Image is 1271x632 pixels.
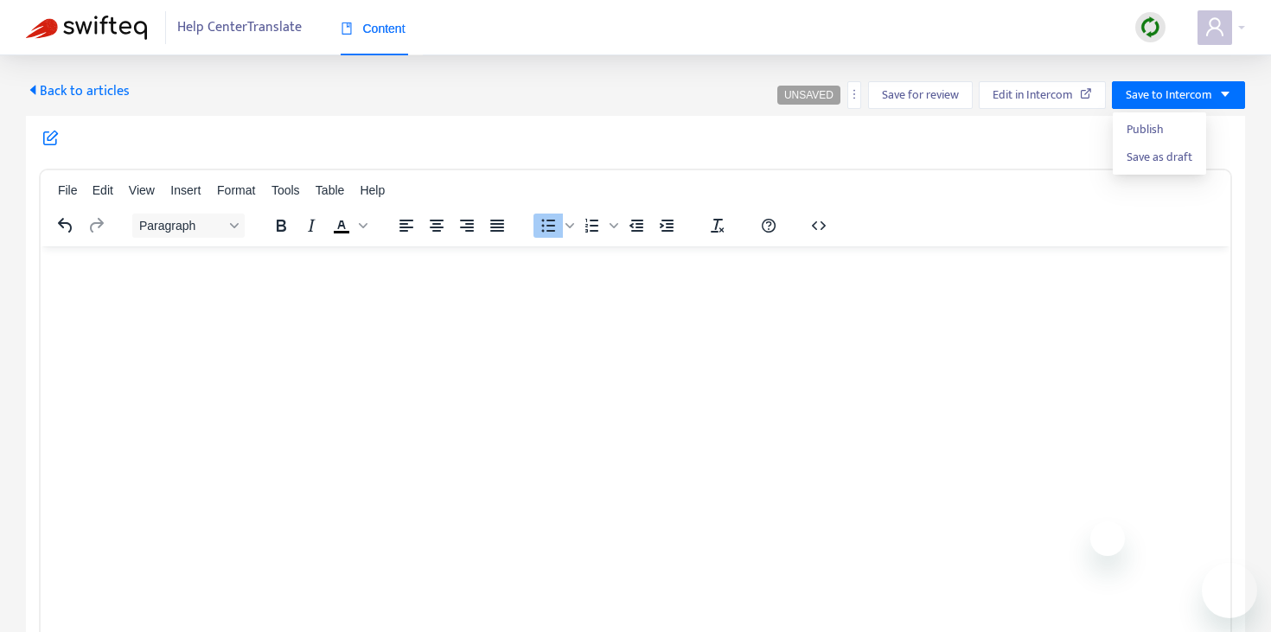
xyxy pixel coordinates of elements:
[422,214,451,238] button: Align center
[1112,81,1245,109] button: Save to Intercomcaret-down
[58,183,78,197] span: File
[327,214,370,238] div: Text color Black
[652,214,681,238] button: Increase indent
[703,214,732,238] button: Clear formatting
[266,214,296,238] button: Bold
[297,214,326,238] button: Italic
[129,183,155,197] span: View
[177,11,302,44] span: Help Center Translate
[1140,16,1161,38] img: sync.dc5367851b00ba804db3.png
[139,219,224,233] span: Paragraph
[51,214,80,238] button: Undo
[360,183,385,197] span: Help
[993,86,1073,105] span: Edit in Intercom
[217,183,255,197] span: Format
[132,214,245,238] button: Block Paragraph
[882,86,959,105] span: Save for review
[868,81,973,109] button: Save for review
[848,88,860,100] span: more
[170,183,201,197] span: Insert
[341,22,353,35] span: book
[452,214,482,238] button: Align right
[316,183,344,197] span: Table
[979,81,1106,109] button: Edit in Intercom
[26,16,147,40] img: Swifteq
[1204,16,1225,37] span: user
[533,214,577,238] div: Bullet list
[1219,88,1231,100] span: caret-down
[622,214,651,238] button: Decrease indent
[93,183,113,197] span: Edit
[1126,86,1212,105] span: Save to Intercom
[341,22,406,35] span: Content
[482,214,512,238] button: Justify
[578,214,621,238] div: Numbered list
[1202,563,1257,618] iframe: Button to launch messaging window
[847,81,861,109] button: more
[392,214,421,238] button: Align left
[1127,148,1192,167] span: Save as draft
[1127,120,1192,139] span: Publish
[784,89,833,101] span: UNSAVED
[271,183,300,197] span: Tools
[81,214,111,238] button: Redo
[754,214,783,238] button: Help
[1090,521,1125,556] iframe: Close message
[26,80,130,103] span: Back to articles
[26,83,40,97] span: caret-left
